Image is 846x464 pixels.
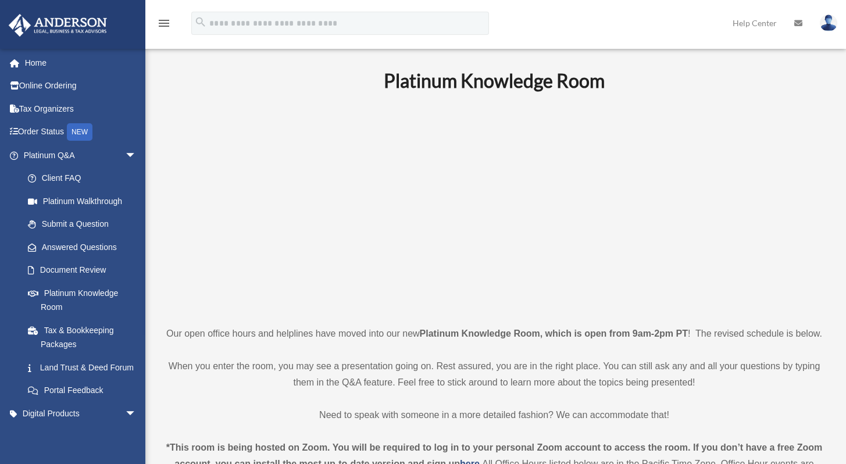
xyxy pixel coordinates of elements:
[16,356,154,379] a: Land Trust & Deed Forum
[16,167,154,190] a: Client FAQ
[16,281,148,319] a: Platinum Knowledge Room
[16,319,154,356] a: Tax & Bookkeeping Packages
[8,97,154,120] a: Tax Organizers
[420,329,688,338] strong: Platinum Knowledge Room, which is open from 9am-2pm PT
[16,213,154,236] a: Submit a Question
[8,425,154,448] a: My Entitiesarrow_drop_down
[8,144,154,167] a: Platinum Q&Aarrow_drop_down
[5,14,110,37] img: Anderson Advisors Platinum Portal
[16,235,154,259] a: Answered Questions
[16,259,154,282] a: Document Review
[157,20,171,30] a: menu
[125,144,148,167] span: arrow_drop_down
[166,358,823,391] p: When you enter the room, you may see a presentation going on. Rest assured, you are in the right ...
[166,407,823,423] p: Need to speak with someone in a more detailed fashion? We can accommodate that!
[157,16,171,30] i: menu
[320,108,669,304] iframe: 231110_Toby_KnowledgeRoom
[8,74,154,98] a: Online Ordering
[125,402,148,426] span: arrow_drop_down
[820,15,837,31] img: User Pic
[8,120,154,144] a: Order StatusNEW
[125,425,148,449] span: arrow_drop_down
[16,379,154,402] a: Portal Feedback
[8,51,154,74] a: Home
[384,69,605,92] b: Platinum Knowledge Room
[194,16,207,28] i: search
[16,190,154,213] a: Platinum Walkthrough
[166,326,823,342] p: Our open office hours and helplines have moved into our new ! The revised schedule is below.
[67,123,92,141] div: NEW
[8,402,154,425] a: Digital Productsarrow_drop_down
